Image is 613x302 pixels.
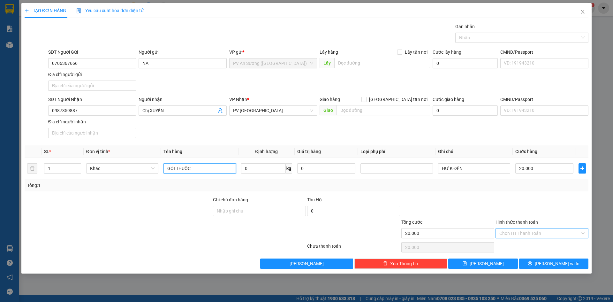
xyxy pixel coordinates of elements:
[455,24,475,29] label: Gán nhãn
[90,164,155,173] span: Khác
[48,118,136,125] div: Địa chỉ người nhận
[515,149,537,154] span: Cước hàng
[139,96,226,103] div: Người nhận
[27,182,237,189] div: Tổng: 1
[463,261,467,266] span: save
[354,259,447,269] button: deleteXóa Thông tin
[358,145,435,158] th: Loại phụ phí
[48,81,136,91] input: Địa chỉ của người gửi
[297,149,321,154] span: Giá trị hàng
[229,97,247,102] span: VP Nhận
[48,49,136,56] div: SĐT Người Gửi
[3,47,81,56] li: In ngày: 06:48 13/10
[337,105,430,115] input: Dọc đường
[367,96,430,103] span: [GEOGRAPHIC_DATA] tận nơi
[433,105,498,116] input: Cước giao hàng
[86,149,110,154] span: Đơn vị tính
[402,49,430,56] span: Lấy tận nơi
[433,58,498,68] input: Cước lấy hàng
[76,8,144,13] span: Yêu cầu xuất hóa đơn điện tử
[48,96,136,103] div: SĐT Người Nhận
[163,163,236,174] input: VD: Bàn, Ghế
[218,108,223,113] span: user-add
[320,105,337,115] span: Giao
[27,163,37,174] button: delete
[213,206,306,216] input: Ghi chú đơn hàng
[334,58,430,68] input: Dọc đường
[435,145,513,158] th: Ghi chú
[433,97,464,102] label: Cước giao hàng
[3,3,38,38] img: logo.jpg
[286,163,292,174] span: kg
[528,261,532,266] span: printer
[579,163,586,174] button: plus
[470,260,504,267] span: [PERSON_NAME]
[500,96,588,103] div: CMND/Passport
[401,220,422,225] span: Tổng cước
[213,197,248,202] label: Ghi chú đơn hàng
[3,38,81,47] li: Thảo [PERSON_NAME]
[48,71,136,78] div: Địa chỉ người gửi
[320,58,334,68] span: Lấy
[306,243,401,254] div: Chưa thanh toán
[25,8,29,13] span: plus
[580,9,585,14] span: close
[500,49,588,56] div: CMND/Passport
[383,261,388,266] span: delete
[438,163,510,174] input: Ghi Chú
[229,49,317,56] div: VP gửi
[535,260,579,267] span: [PERSON_NAME] và In
[390,260,418,267] span: Xóa Thông tin
[290,260,324,267] span: [PERSON_NAME]
[297,163,355,174] input: 0
[233,106,313,115] span: PV Tây Ninh
[579,166,585,171] span: plus
[260,259,353,269] button: [PERSON_NAME]
[448,259,518,269] button: save[PERSON_NAME]
[48,128,136,138] input: Địa chỉ của người nhận
[307,197,322,202] span: Thu Hộ
[139,49,226,56] div: Người gửi
[496,220,538,225] label: Hình thức thanh toán
[76,8,81,13] img: icon
[519,259,588,269] button: printer[PERSON_NAME] và In
[233,58,313,68] span: PV An Sương (Hàng Hóa)
[574,3,592,21] button: Close
[433,50,461,55] label: Cước lấy hàng
[44,149,49,154] span: SL
[255,149,278,154] span: Định lượng
[320,97,340,102] span: Giao hàng
[320,50,338,55] span: Lấy hàng
[163,149,182,154] span: Tên hàng
[25,8,66,13] span: TẠO ĐƠN HÀNG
